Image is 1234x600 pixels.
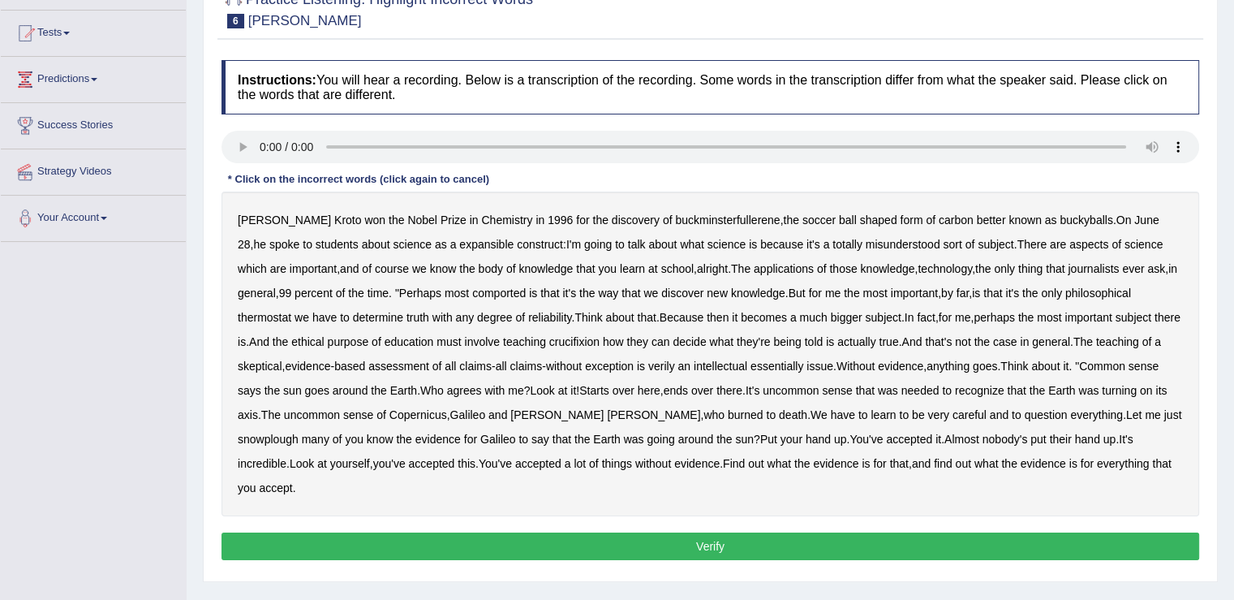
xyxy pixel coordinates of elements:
b: [PERSON_NAME] [238,214,331,227]
b: of [333,433,342,446]
b: at [648,262,658,275]
b: the [1022,287,1038,300]
b: have [312,311,337,324]
b: alright [697,262,728,275]
b: reliability [528,311,571,324]
b: new [707,287,728,300]
b: ends [664,384,688,397]
b: all [445,360,456,373]
b: is [749,238,757,251]
b: case [993,335,1017,348]
b: was [878,384,898,397]
b: anything [927,360,970,373]
b: sense [343,408,373,421]
b: is [972,287,980,300]
b: expansible [459,238,514,251]
b: [PERSON_NAME] [607,408,700,421]
b: thing [1018,262,1043,275]
b: ball [839,214,857,227]
b: teaching [1096,335,1139,348]
b: students [316,238,359,251]
b: what [709,335,733,348]
b: totally [832,238,862,251]
b: assessment [368,360,429,373]
b: then [707,311,729,324]
b: about [648,238,677,251]
b: agrees [447,384,482,397]
b: told [805,335,823,348]
b: [PERSON_NAME] [510,408,604,421]
b: to [858,408,868,421]
b: are [1050,238,1066,251]
b: intellectual [694,360,747,373]
b: is [238,335,246,348]
b: science [707,238,746,251]
b: as [1045,214,1057,227]
b: a [790,311,797,324]
a: Your Account [1,196,186,236]
b: much [799,311,827,324]
b: Kroto [334,214,361,227]
b: recognize [955,384,1004,397]
b: over [691,384,713,397]
b: that [1007,384,1025,397]
b: technology [918,262,972,275]
b: it [1063,360,1068,373]
b: many [302,433,329,446]
b: the [783,214,798,227]
b: bigger [831,311,862,324]
b: for [809,287,822,300]
b: here [638,384,660,397]
b: me [955,311,970,324]
b: Without [836,360,875,373]
b: Instructions: [238,73,316,87]
b: journalists [1068,262,1119,275]
b: an [677,360,690,373]
b: Common [1079,360,1125,373]
a: Tests [1,11,186,51]
b: without [546,360,582,373]
b: I'm [566,238,581,251]
b: question [1025,408,1068,421]
b: ask [1147,262,1165,275]
b: knowledge [518,262,573,275]
b: you [345,433,363,446]
b: of [432,360,442,373]
b: they're [737,335,771,348]
b: turning [1102,384,1137,397]
b: not [955,335,970,348]
b: determine [353,311,403,324]
div: , . , : . , , . , , , , . " . , , . . . , , . . . , - - - . , . . " . ? ! , . . , , . . ? . . . .... [221,192,1199,516]
b: exception [585,360,634,373]
b: evidence [415,433,461,446]
b: of [1111,238,1121,251]
b: is [637,360,645,373]
b: general [238,287,276,300]
b: We [810,408,828,421]
b: Who [420,384,444,397]
b: Chemistry [481,214,532,227]
b: 99 [279,287,292,300]
b: learn [871,408,896,421]
b: going [584,238,612,251]
b: true [879,335,898,348]
b: of [372,335,381,348]
b: verily [648,360,675,373]
b: general [1032,335,1070,348]
b: because [760,238,803,251]
b: buckminsterfullerene [675,214,780,227]
b: goes [973,360,997,373]
b: claims [459,360,492,373]
b: Think [574,311,602,324]
b: decide [673,335,706,348]
b: learn [620,262,645,275]
b: knowledge [860,262,914,275]
b: the [371,384,386,397]
b: education [385,335,434,348]
b: actually [837,335,875,348]
b: and [488,408,507,421]
b: the [1030,384,1045,397]
b: to [899,408,909,421]
b: Look [530,384,554,397]
b: buckyballs [1060,214,1112,227]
